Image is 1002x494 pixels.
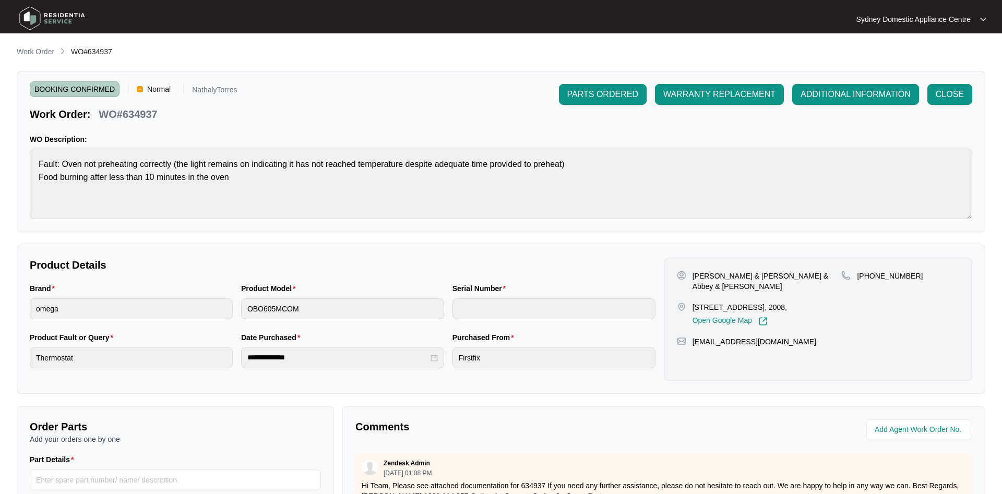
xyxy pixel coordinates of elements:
span: WO#634937 [71,47,112,56]
p: [PHONE_NUMBER] [857,271,923,281]
p: [PERSON_NAME] & [PERSON_NAME] & Abbey & [PERSON_NAME] [693,271,842,292]
img: map-pin [677,302,686,311]
p: Product Details [30,258,655,272]
img: residentia service logo [16,3,89,34]
p: [DATE] 01:08 PM [384,470,432,476]
p: [EMAIL_ADDRESS][DOMAIN_NAME] [693,336,816,347]
p: Order Parts [30,419,321,434]
span: PARTS ORDERED [567,88,638,101]
input: Part Details [30,469,321,490]
span: WARRANTY REPLACEMENT [663,88,776,101]
p: WO#634937 [99,107,157,122]
input: Product Fault or Query [30,347,233,368]
label: Purchased From [452,332,518,343]
img: map-pin [841,271,851,280]
a: Open Google Map [693,317,768,326]
a: Work Order [15,46,56,58]
img: Link-External [758,317,768,326]
textarea: Fault: Oven not preheating correctly (the light remains on indicating it has not reached temperat... [30,149,972,219]
p: [STREET_ADDRESS], 2008, [693,302,787,312]
img: Vercel Logo [137,86,143,92]
button: CLOSE [927,84,972,105]
label: Brand [30,283,59,294]
p: Work Order: [30,107,90,122]
input: Date Purchased [247,352,428,363]
span: ADDITIONAL INFORMATION [801,88,911,101]
span: CLOSE [936,88,964,101]
input: Product Model [241,298,444,319]
label: Part Details [30,454,78,465]
img: user.svg [362,460,378,475]
p: Zendesk Admin [384,459,430,467]
img: chevron-right [58,47,67,55]
img: user-pin [677,271,686,280]
input: Purchased From [452,347,655,368]
button: WARRANTY REPLACEMENT [655,84,784,105]
p: Sydney Domestic Appliance Centre [856,14,971,25]
img: dropdown arrow [980,17,986,22]
span: BOOKING CONFIRMED [30,81,120,97]
label: Date Purchased [241,332,304,343]
input: Add Agent Work Order No. [875,424,966,436]
p: NathalyTorres [192,86,237,97]
input: Brand [30,298,233,319]
label: Serial Number [452,283,510,294]
label: Product Fault or Query [30,332,117,343]
p: Add your orders one by one [30,434,321,444]
label: Product Model [241,283,300,294]
p: Work Order [17,46,54,57]
button: PARTS ORDERED [559,84,647,105]
span: Normal [143,81,175,97]
input: Serial Number [452,298,655,319]
p: WO Description: [30,134,972,144]
p: Comments [355,419,657,434]
button: ADDITIONAL INFORMATION [792,84,919,105]
img: map-pin [677,336,686,346]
